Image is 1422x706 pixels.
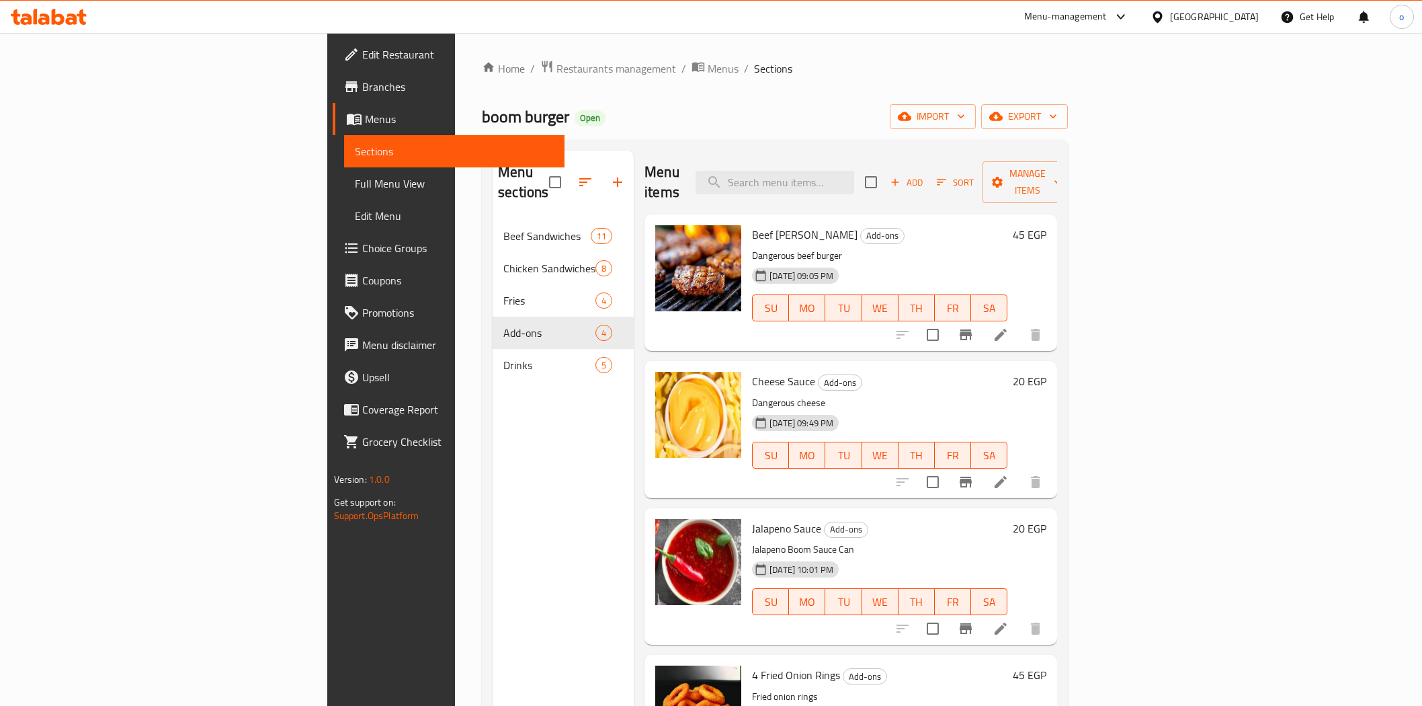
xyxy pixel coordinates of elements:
[898,295,935,321] button: TH
[752,247,1007,264] p: Dangerous beef burger
[503,260,595,276] span: Chicken Sandwiches
[935,295,971,321] button: FR
[752,442,789,469] button: SU
[888,175,925,190] span: Add
[1019,466,1052,498] button: delete
[898,588,935,615] button: TH
[596,359,612,372] span: 5
[857,168,885,196] span: Select section
[595,292,612,309] div: items
[596,327,612,340] span: 4
[1013,225,1046,244] h6: 45 EGP
[928,172,982,193] span: Sort items
[976,592,1002,612] span: SA
[868,446,893,465] span: WE
[752,371,815,391] span: Cheese Sauce
[981,104,1068,129] button: export
[825,522,868,537] span: Add-ons
[708,61,739,77] span: Menus
[885,172,928,193] span: Add item
[503,228,591,244] span: Beef Sandwiches
[365,111,554,127] span: Menus
[333,426,564,458] a: Grocery Checklist
[919,615,947,643] span: Select to update
[861,228,904,243] span: Add-ons
[595,357,612,373] div: items
[493,349,634,381] div: Drinks5
[993,165,1062,199] span: Manage items
[334,494,396,511] span: Get support on:
[333,103,564,135] a: Menus
[976,299,1002,318] span: SA
[503,357,595,373] span: Drinks
[919,468,947,496] span: Select to update
[333,329,564,361] a: Menu disclaimer
[369,471,390,488] span: 1.0.0
[992,108,1057,125] span: export
[362,79,554,95] span: Branches
[1013,372,1046,391] h6: 20 EGP
[982,161,1073,203] button: Manage items
[868,299,893,318] span: WE
[355,208,554,224] span: Edit Menu
[904,299,929,318] span: TH
[789,588,825,615] button: MO
[940,592,966,612] span: FR
[493,252,634,284] div: Chicken Sandwiches8
[595,325,612,341] div: items
[493,220,634,252] div: Beef Sandwiches11
[601,166,634,198] button: Add section
[344,135,564,167] a: Sections
[843,668,887,684] div: Add-ons
[971,295,1007,321] button: SA
[333,38,564,71] a: Edit Restaurant
[344,200,564,232] a: Edit Menu
[831,299,856,318] span: TU
[789,442,825,469] button: MO
[885,172,928,193] button: Add
[556,61,676,77] span: Restaurants management
[764,270,839,282] span: [DATE] 09:05 PM
[655,519,741,605] img: Jalapeno Sauce
[362,434,554,450] span: Grocery Checklist
[1024,9,1107,25] div: Menu-management
[752,395,1007,411] p: Dangerous cheese
[596,262,612,275] span: 8
[591,230,612,243] span: 11
[333,393,564,426] a: Coverage Report
[789,295,825,321] button: MO
[575,112,605,124] span: Open
[362,46,554,63] span: Edit Restaurant
[752,665,840,685] span: 4 Fried Onion Rings
[950,466,982,498] button: Branch-specific-item
[752,541,1007,558] p: Jalapeno Boom Sauce Can
[752,295,789,321] button: SU
[794,299,820,318] span: MO
[794,592,820,612] span: MO
[890,104,976,129] button: import
[540,60,676,77] a: Restaurants management
[971,588,1007,615] button: SA
[904,592,929,612] span: TH
[860,228,905,244] div: Add-ons
[503,325,595,341] span: Add-ons
[333,71,564,103] a: Branches
[333,297,564,329] a: Promotions
[862,588,898,615] button: WE
[904,446,929,465] span: TH
[344,167,564,200] a: Full Menu View
[950,613,982,645] button: Branch-specific-item
[692,60,739,77] a: Menus
[362,240,554,256] span: Choice Groups
[843,669,886,684] span: Add-ons
[831,592,856,612] span: TU
[824,522,868,538] div: Add-ons
[758,299,784,318] span: SU
[758,592,784,612] span: SU
[362,369,554,385] span: Upsell
[993,621,1009,637] a: Edit menu item
[752,518,821,539] span: Jalapeno Sauce
[935,442,971,469] button: FR
[655,372,741,458] img: Cheese Sauce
